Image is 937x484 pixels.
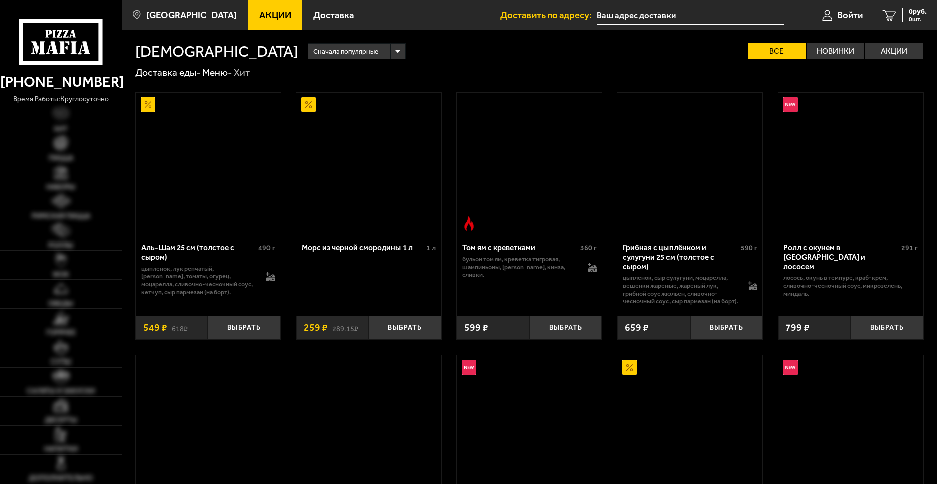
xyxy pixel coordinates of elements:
[865,43,923,59] label: Акции
[27,387,95,394] span: Салаты и закуски
[807,43,864,59] label: Новинки
[580,244,597,252] span: 360 г
[462,255,578,279] p: бульон том ям, креветка тигровая, шампиньоны, [PERSON_NAME], кинза, сливки.
[51,358,71,365] span: Супы
[741,244,757,252] span: 590 г
[462,360,476,375] img: Новинка
[143,323,167,332] span: 549 ₽
[296,93,441,236] a: АкционныйМорс из черной смородины 1 л
[313,11,354,20] span: Доставка
[146,11,237,20] span: [GEOGRAPHIC_DATA]
[301,97,316,112] img: Акционный
[29,474,93,481] span: Дополнительно
[783,243,899,271] div: Ролл с окунем в [GEOGRAPHIC_DATA] и лососем
[208,316,281,340] button: Выбрать
[135,67,201,78] a: Доставка еды-
[48,241,73,249] span: Роллы
[48,300,73,307] span: Обеды
[851,316,923,340] button: Выбрать
[901,244,918,252] span: 291 г
[623,243,738,271] div: Грибная с цыплёнком и сулугуни 25 см (толстое с сыром)
[136,93,281,236] a: АкционныйАль-Шам 25 см (толстое с сыром)
[304,323,328,332] span: 259 ₽
[909,16,927,22] span: 0 шт.
[141,97,155,112] img: Акционный
[141,265,256,296] p: цыпленок, лук репчатый, [PERSON_NAME], томаты, огурец, моцарелла, сливочно-чесночный соус, кетчуп...
[622,360,637,375] img: Акционный
[53,271,69,278] span: WOK
[464,323,488,332] span: 599 ₽
[141,243,256,262] div: Аль-Шам 25 см (толстое с сыром)
[837,11,863,20] span: Войти
[462,216,476,231] img: Острое блюдо
[46,183,75,190] span: Наборы
[49,154,73,161] span: Пицца
[135,44,298,59] h1: [DEMOGRAPHIC_DATA]
[202,67,232,78] a: Меню-
[462,243,578,253] div: Том ям с креветками
[426,244,436,252] span: 1 л
[783,274,918,297] p: лосось, окунь в темпуре, краб-крем, сливочно-чесночный соус, микрозелень, миндаль.
[778,93,923,236] a: НовинкаРолл с окунем в темпуре и лососем
[783,360,797,375] img: Новинка
[234,66,250,79] div: Хит
[54,125,68,132] span: Хит
[332,323,358,332] s: 289.15 ₽
[623,274,738,305] p: цыпленок, сыр сулугуни, моцарелла, вешенки жареные, жареный лук, грибной соус Жюльен, сливочно-че...
[529,316,602,340] button: Выбрать
[690,316,763,340] button: Выбрать
[500,11,597,20] span: Доставить по адресу:
[259,11,291,20] span: Акции
[785,323,810,332] span: 799 ₽
[258,244,275,252] span: 490 г
[748,43,806,59] label: Все
[44,445,78,452] span: Напитки
[597,6,784,25] input: Ваш адрес доставки
[783,97,797,112] img: Новинка
[45,416,77,423] span: Десерты
[46,329,76,336] span: Горячее
[457,93,602,236] a: Острое блюдоТом ям с креветками
[617,93,762,236] a: Грибная с цыплёнком и сулугуни 25 см (толстое с сыром)
[302,243,424,253] div: Морс из черной смородины 1 л
[625,323,649,332] span: 659 ₽
[32,212,90,219] span: Римская пицца
[313,42,378,61] span: Сначала популярные
[172,323,188,332] s: 618 ₽
[369,316,442,340] button: Выбрать
[909,8,927,15] span: 0 руб.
